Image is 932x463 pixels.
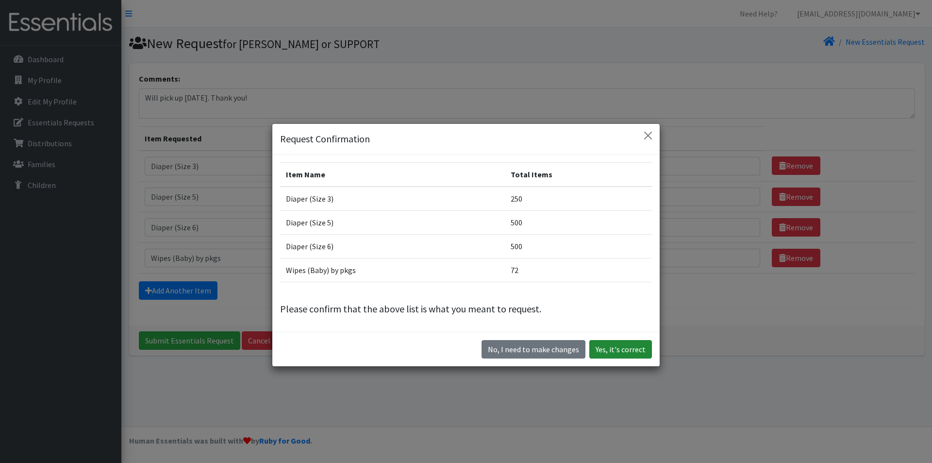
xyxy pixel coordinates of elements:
[280,132,370,146] h5: Request Confirmation
[280,235,505,258] td: Diaper (Size 6)
[505,163,652,187] th: Total Items
[505,235,652,258] td: 500
[280,302,652,316] p: Please confirm that the above list is what you meant to request.
[505,187,652,211] td: 250
[280,211,505,235] td: Diaper (Size 5)
[482,340,585,359] button: No I need to make changes
[505,211,652,235] td: 500
[505,258,652,282] td: 72
[280,258,505,282] td: Wipes (Baby) by pkgs
[280,163,505,187] th: Item Name
[589,340,652,359] button: Yes, it's correct
[640,128,656,143] button: Close
[280,187,505,211] td: Diaper (Size 3)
